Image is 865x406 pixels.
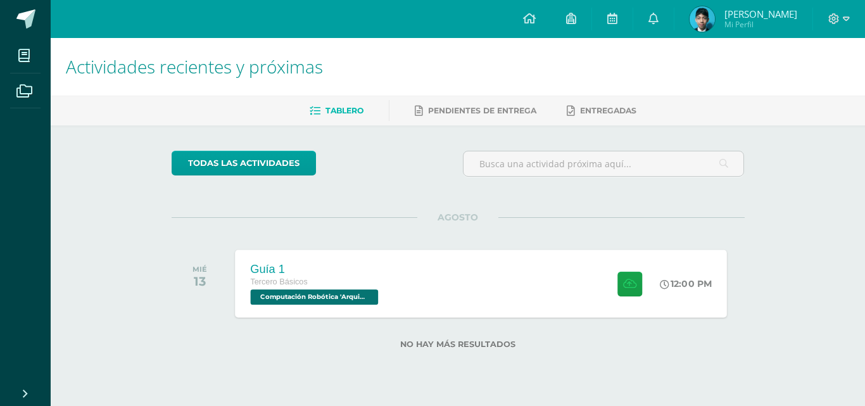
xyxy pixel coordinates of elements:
[580,106,636,115] span: Entregadas
[172,339,745,349] label: No hay más resultados
[724,19,797,30] span: Mi Perfil
[690,6,715,32] img: 428d5fe3fc261c759afa9c160bcc9ee0.png
[193,274,207,289] div: 13
[325,106,363,115] span: Tablero
[250,262,381,276] div: Guía 1
[417,212,498,223] span: AGOSTO
[660,278,712,289] div: 12:00 PM
[415,101,536,121] a: Pendientes de entrega
[250,277,307,286] span: Tercero Básicos
[250,289,378,305] span: Computación Robótica 'Arquimedes'
[193,265,207,274] div: MIÉ
[428,106,536,115] span: Pendientes de entrega
[172,151,316,175] a: todas las Actividades
[464,151,744,176] input: Busca una actividad próxima aquí...
[310,101,363,121] a: Tablero
[66,54,323,79] span: Actividades recientes y próximas
[567,101,636,121] a: Entregadas
[724,8,797,20] span: [PERSON_NAME]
